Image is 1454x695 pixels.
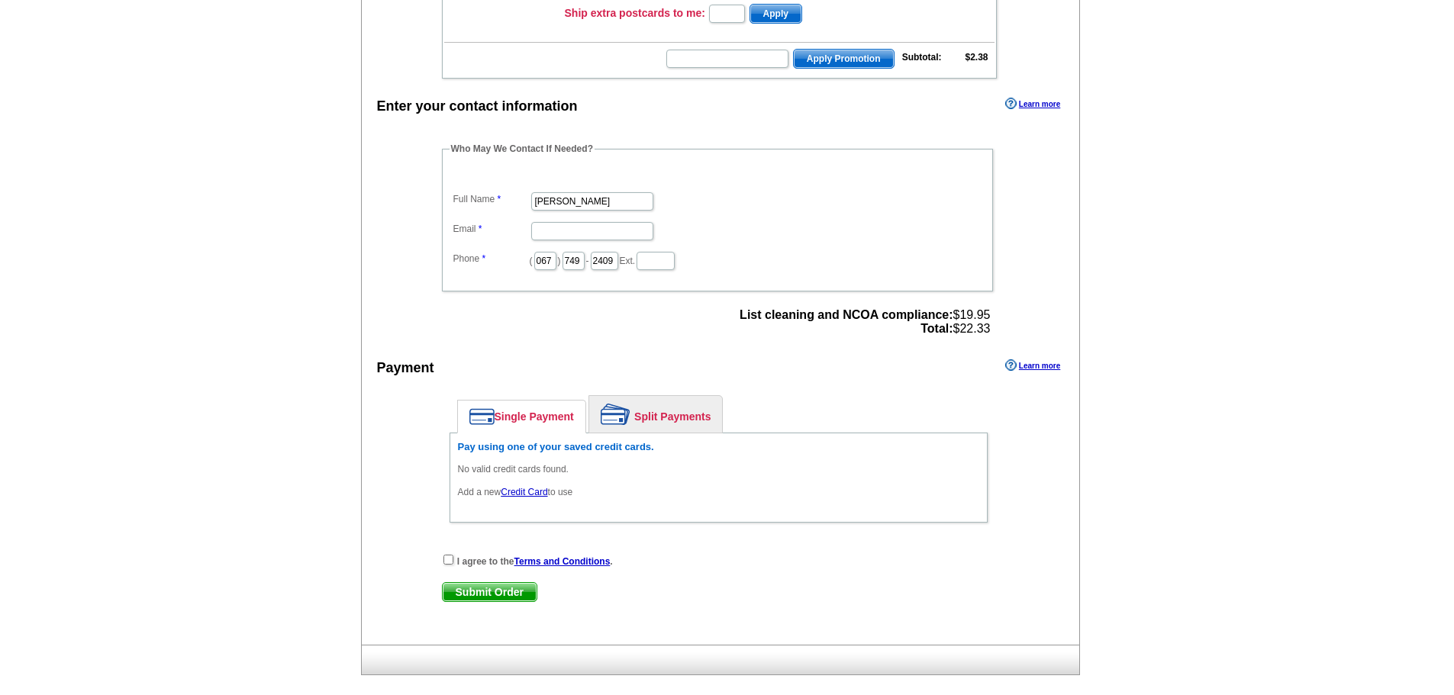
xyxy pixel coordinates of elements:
[458,462,979,476] p: No valid credit cards found.
[601,404,630,425] img: split-payment.png
[443,583,537,601] span: Submit Order
[377,358,434,378] div: Payment
[501,487,547,497] a: Credit Card
[565,6,705,20] h3: Ship extra postcards to me:
[794,50,894,68] span: Apply Promotion
[1005,359,1060,372] a: Learn more
[458,485,979,499] p: Add a new to use
[453,192,530,206] label: Full Name
[740,308,990,336] span: $19.95 $22.33
[920,322,953,335] strong: Total:
[453,252,530,265] label: Phone
[589,396,722,433] a: Split Payments
[965,52,988,63] strong: $2.38
[457,556,613,567] strong: I agree to the .
[1005,98,1060,110] a: Learn more
[902,52,942,63] strong: Subtotal:
[458,401,585,433] a: Single Payment
[450,142,595,156] legend: Who May We Contact If Needed?
[377,96,578,117] div: Enter your contact information
[450,248,985,272] dd: ( ) - Ext.
[750,4,802,24] button: Apply
[453,222,530,236] label: Email
[469,408,495,425] img: single-payment.png
[740,308,953,321] strong: List cleaning and NCOA compliance:
[458,441,979,453] h6: Pay using one of your saved credit cards.
[793,49,895,69] button: Apply Promotion
[514,556,611,567] a: Terms and Conditions
[750,5,801,23] span: Apply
